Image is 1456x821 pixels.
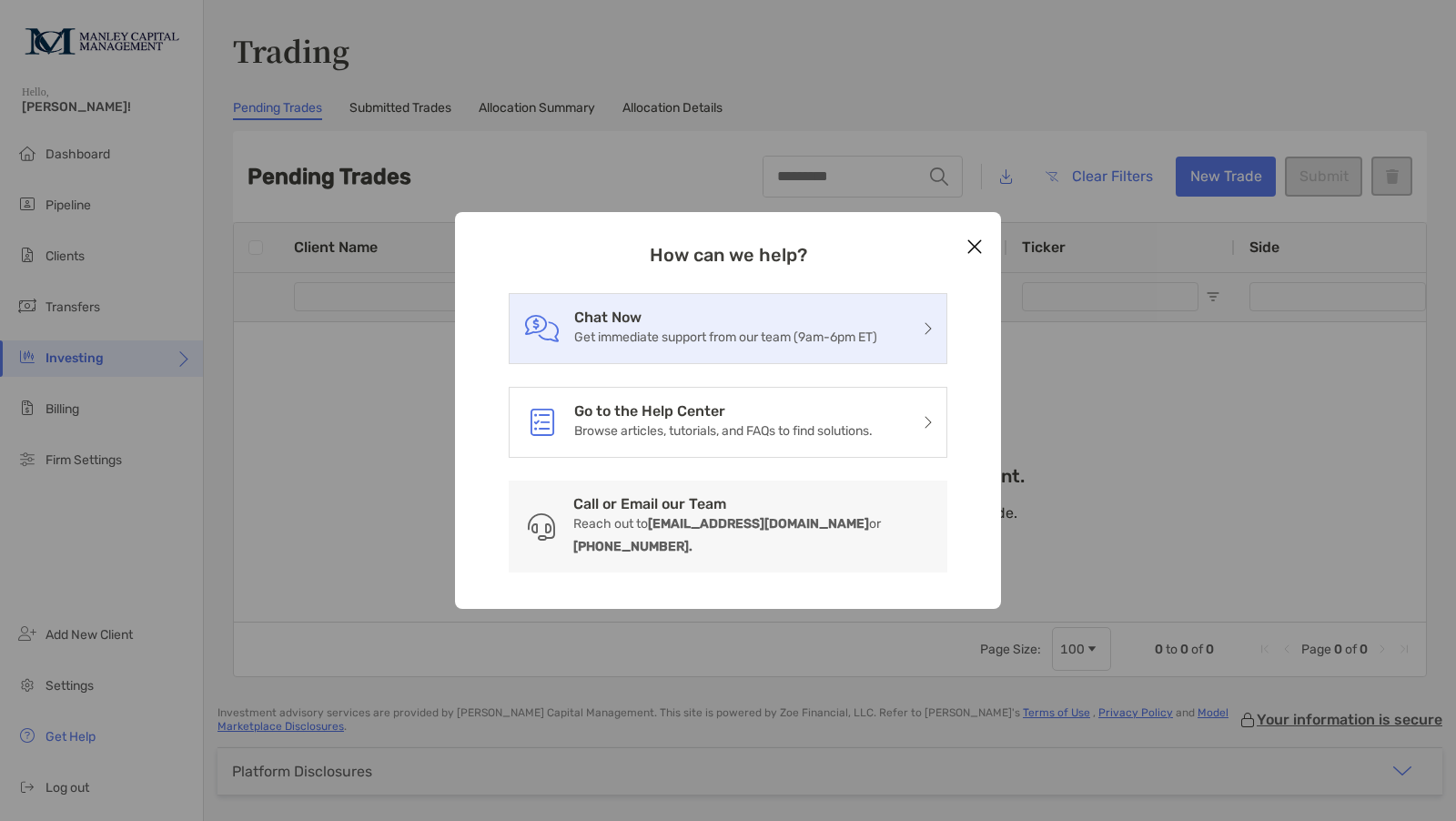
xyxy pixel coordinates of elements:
h3: How can we help? [509,244,947,266]
h3: Chat Now [574,309,877,326]
button: Close modal [961,234,988,261]
h3: Call or Email our Team [573,495,933,512]
a: Go to the Help CenterBrowse articles, tutorials, and FAQs to find solutions. [574,402,873,442]
h3: Go to the Help Center [574,402,873,420]
div: modal [455,212,1001,609]
b: [PHONE_NUMBER]. [573,539,693,554]
b: [EMAIL_ADDRESS][DOMAIN_NAME] [648,516,869,532]
p: Get immediate support from our team (9am-6pm ET) [574,326,877,349]
p: Browse articles, tutorials, and FAQs to find solutions. [574,420,873,442]
p: Reach out to or [573,512,933,558]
